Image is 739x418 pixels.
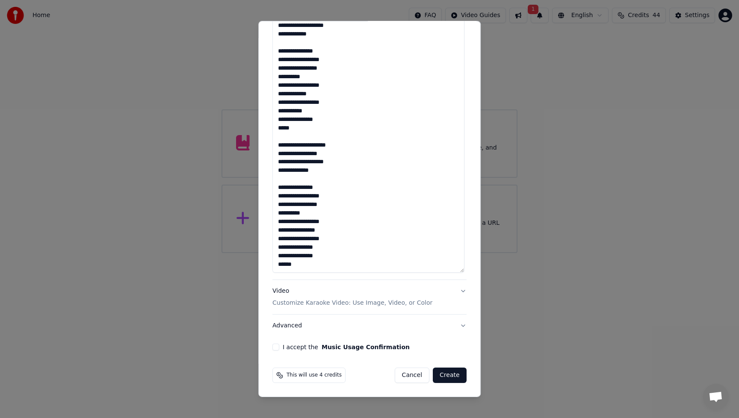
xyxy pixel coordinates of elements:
[272,287,432,307] div: Video
[322,344,410,350] button: I accept the
[272,315,467,337] button: Advanced
[272,299,432,307] p: Customize Karaoke Video: Use Image, Video, or Color
[287,372,342,379] span: This will use 4 credits
[395,368,429,383] button: Cancel
[283,344,410,350] label: I accept the
[433,368,467,383] button: Create
[272,280,467,314] button: VideoCustomize Karaoke Video: Use Image, Video, or Color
